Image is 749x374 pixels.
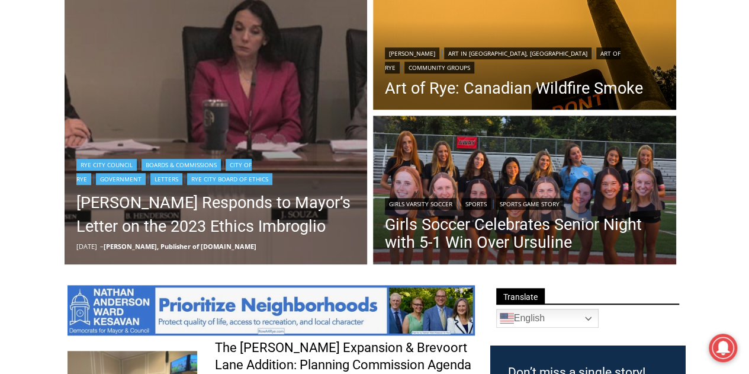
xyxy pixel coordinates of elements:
a: Girls Soccer Celebrates Senior Night with 5-1 Win Over Ursuline [385,216,664,251]
a: Sports [461,198,491,210]
div: | | [385,196,664,210]
a: Letters [150,173,182,185]
div: "I learned about the history of a place I’d honestly never considered even as a resident of [GEOG... [299,1,560,115]
a: Boards & Commissions [142,159,221,171]
a: Rye City Council [76,159,137,171]
a: [PERSON_NAME] Responds to Mayor’s Letter on the 2023 Ethics Imbroglio [76,191,356,238]
a: Read More Girls Soccer Celebrates Senior Night with 5-1 Win Over Ursuline [373,116,676,267]
a: Government [96,173,146,185]
a: Art of Rye: Canadian Wildfire Smoke [385,79,664,97]
span: Intern @ [DOMAIN_NAME] [310,118,549,145]
a: Community Groups [404,62,474,73]
div: | | | | | [76,156,356,185]
a: Girls Varsity Soccer [385,198,457,210]
span: – [100,242,104,251]
span: Translate [496,288,545,304]
a: Art in [GEOGRAPHIC_DATA], [GEOGRAPHIC_DATA] [444,47,592,59]
a: Sports Game Story [496,198,564,210]
a: Intern @ [DOMAIN_NAME] [285,115,574,148]
a: [PERSON_NAME], Publisher of [DOMAIN_NAME] [104,242,256,251]
a: [PERSON_NAME] [385,47,439,59]
img: en [500,311,514,325]
img: (PHOTO: The 2025 Rye Girls Soccer seniors. L to R: Parker Calhoun, Claire Curran, Alessia MacKinn... [373,116,676,267]
a: English [496,309,599,328]
div: | | | [385,45,664,73]
time: [DATE] [76,242,97,251]
a: Rye City Board of Ethics [187,173,272,185]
